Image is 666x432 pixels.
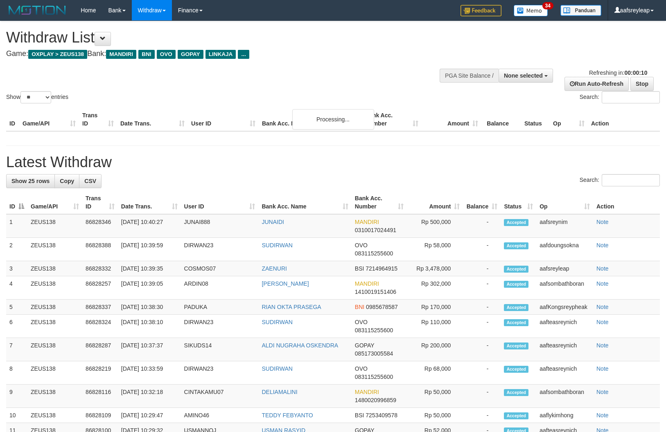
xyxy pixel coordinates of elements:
td: Rp 50,000 [407,385,463,408]
td: Rp 200,000 [407,338,463,361]
span: Copy 0985678587 to clipboard [366,304,398,310]
a: RIAN OKTA PRASEGA [262,304,321,310]
th: ID [6,108,19,131]
a: [PERSON_NAME] [262,280,309,287]
div: Processing... [292,109,374,130]
a: Copy [54,174,79,188]
a: Stop [630,77,654,91]
td: PADUKA [181,300,259,315]
td: 9 [6,385,27,408]
td: [DATE] 10:39:59 [118,238,181,261]
th: Amount [422,108,481,131]
span: Accepted [504,342,528,349]
a: CSV [79,174,102,188]
a: Note [596,365,609,372]
td: aaflykimhong [536,408,593,423]
a: JUNAIDI [262,219,284,225]
th: Op: activate to sort column ascending [536,191,593,214]
img: MOTION_logo.png [6,4,68,16]
span: Refreshing in: [589,69,647,76]
td: 86828257 [82,276,118,300]
span: Copy [60,178,74,184]
td: aafKongsreypheak [536,300,593,315]
span: GOPAY [178,50,203,59]
a: SUDIRWAN [262,242,292,248]
th: Balance [481,108,521,131]
td: DIRWAN23 [181,361,259,385]
a: ALDI NUGRAHA OSKENDRA [262,342,338,349]
span: Copy 1480020996859 to clipboard [355,397,396,403]
td: 6 [6,315,27,338]
td: - [463,338,501,361]
th: Bank Acc. Name [259,108,362,131]
td: aafsreynim [536,214,593,238]
td: DIRWAN23 [181,315,259,338]
span: BNI [138,50,154,59]
td: AMINO46 [181,408,259,423]
td: - [463,361,501,385]
td: - [463,408,501,423]
td: 86828324 [82,315,118,338]
td: [DATE] 10:37:37 [118,338,181,361]
th: Op [550,108,588,131]
th: Status: activate to sort column ascending [501,191,536,214]
span: Accepted [504,366,528,373]
td: COSMOS07 [181,261,259,276]
td: aafdoungsokna [536,238,593,261]
td: Rp 170,000 [407,300,463,315]
td: [DATE] 10:33:59 [118,361,181,385]
span: MANDIRI [355,389,379,395]
a: Note [596,342,609,349]
td: aafteasreynich [536,361,593,385]
th: Date Trans.: activate to sort column ascending [118,191,181,214]
a: Note [596,265,609,272]
td: Rp 500,000 [407,214,463,238]
span: Copy 7253409578 to clipboard [366,412,397,419]
span: LINKAJA [205,50,236,59]
img: panduan.png [560,5,601,16]
a: DELIAMALINI [262,389,297,395]
th: Action [593,191,660,214]
span: Show 25 rows [11,178,50,184]
a: Note [596,319,609,325]
span: ... [238,50,249,59]
th: Date Trans. [117,108,188,131]
td: [DATE] 10:39:05 [118,276,181,300]
img: Button%20Memo.svg [514,5,548,16]
span: Copy 1410019151406 to clipboard [355,289,396,295]
td: ZEUS138 [27,300,82,315]
td: 2 [6,238,27,261]
span: MANDIRI [355,219,379,225]
td: - [463,315,501,338]
td: - [463,300,501,315]
td: aafteasreynich [536,315,593,338]
td: Rp 68,000 [407,361,463,385]
div: PGA Site Balance / [440,69,499,83]
select: Showentries [20,91,51,103]
td: [DATE] 10:38:10 [118,315,181,338]
th: User ID: activate to sort column ascending [181,191,259,214]
td: ZEUS138 [27,214,82,238]
th: User ID [188,108,259,131]
td: JUNAI888 [181,214,259,238]
span: BSI [355,412,364,419]
h1: Withdraw List [6,29,436,46]
span: Copy 083115255600 to clipboard [355,374,393,380]
a: Note [596,242,609,248]
td: ZEUS138 [27,238,82,261]
a: Note [596,219,609,225]
td: ZEUS138 [27,385,82,408]
td: 86828109 [82,408,118,423]
th: Bank Acc. Number [362,108,422,131]
span: OVO [355,242,368,248]
a: Run Auto-Refresh [564,77,629,91]
th: Amount: activate to sort column ascending [407,191,463,214]
span: Accepted [504,389,528,396]
td: Rp 110,000 [407,315,463,338]
span: BSI [355,265,364,272]
td: ARDIN08 [181,276,259,300]
td: [DATE] 10:29:47 [118,408,181,423]
td: 7 [6,338,27,361]
td: Rp 58,000 [407,238,463,261]
span: Accepted [504,266,528,273]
